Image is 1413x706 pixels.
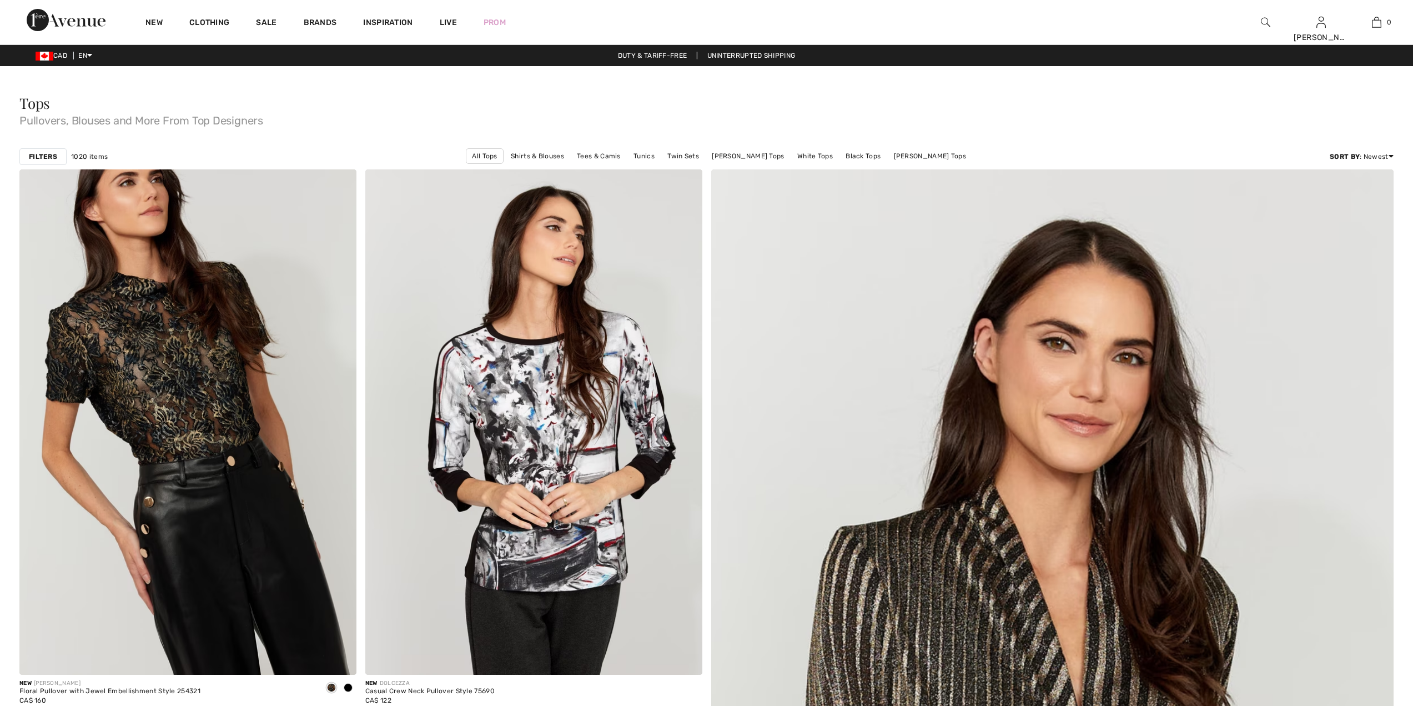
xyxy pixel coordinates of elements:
span: Tops [19,93,50,113]
a: Brands [304,18,337,29]
div: Navy/gold [323,679,340,698]
span: EN [78,52,92,59]
img: 1ère Avenue [27,9,105,31]
div: [PERSON_NAME] [19,679,200,688]
iframe: Opens a widget where you can find more information [1342,623,1402,650]
div: Floral Pullover with Jewel Embellishment Style 254321 [19,688,200,695]
a: Shirts & Blouses [505,149,570,163]
img: Canadian Dollar [36,52,53,61]
span: New [19,680,32,687]
a: Twin Sets [662,149,705,163]
div: Casual Crew Neck Pullover Style 75690 [365,688,495,695]
a: Black Tops [840,149,886,163]
a: Sale [256,18,276,29]
a: Tunics [628,149,660,163]
img: My Info [1316,16,1326,29]
a: New [145,18,163,29]
a: [PERSON_NAME] Tops [888,149,972,163]
span: 1020 items [71,152,108,162]
strong: Sort By [1330,153,1360,161]
span: 0 [1387,17,1391,27]
span: CAD [36,52,72,59]
a: Live [440,17,457,28]
a: Tees & Camis [571,149,626,163]
a: Sign In [1316,17,1326,27]
span: Pullovers, Blouses and More From Top Designers [19,111,1394,126]
a: Prom [484,17,506,28]
span: New [365,680,378,687]
img: search the website [1261,16,1270,29]
span: CA$ 122 [365,697,391,704]
span: CA$ 160 [19,697,46,704]
a: White Tops [792,149,838,163]
a: 0 [1349,16,1404,29]
span: Inspiration [363,18,413,29]
img: Floral Pullover with Jewel Embellishment Style 254321. Copper/Black [19,169,356,675]
img: Casual Crew Neck Pullover Style 75690. As sample [365,169,702,675]
a: [PERSON_NAME] Tops [706,149,790,163]
div: Copper/Black [340,679,356,698]
strong: Filters [29,152,57,162]
div: [PERSON_NAME] [1294,32,1348,43]
img: My Bag [1372,16,1381,29]
a: All Tops [466,148,503,164]
div: : Newest [1330,152,1394,162]
div: DOLCEZZA [365,679,495,688]
a: Clothing [189,18,229,29]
